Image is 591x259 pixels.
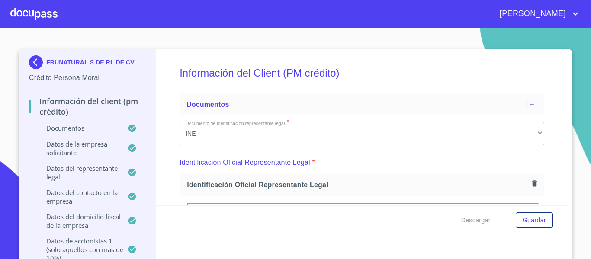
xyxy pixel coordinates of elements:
p: Datos del domicilio fiscal de la empresa [29,212,128,230]
p: Datos del contacto en la empresa [29,188,128,205]
p: Datos de la empresa solicitante [29,140,128,157]
span: Descargar [461,215,491,226]
p: Identificación Oficial Representante Legal [180,157,310,168]
button: Guardar [516,212,553,228]
img: Docupass spot blue [29,55,46,69]
div: FRUNATURAL S DE RL DE CV [29,55,145,73]
button: Descargar [458,212,494,228]
span: Identificación Oficial Representante Legal [187,180,529,189]
button: account of current user [493,7,581,21]
div: Documentos [180,94,544,115]
span: Guardar [523,215,546,226]
h5: Información del Client (PM crédito) [180,55,544,91]
p: FRUNATURAL S DE RL DE CV [46,59,135,66]
div: INE [180,122,544,145]
span: [PERSON_NAME] [493,7,570,21]
p: Documentos [29,124,128,132]
p: Crédito Persona Moral [29,73,145,83]
span: Documentos [186,101,229,108]
p: Información del Client (PM crédito) [29,96,145,117]
p: Datos del representante legal [29,164,128,181]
